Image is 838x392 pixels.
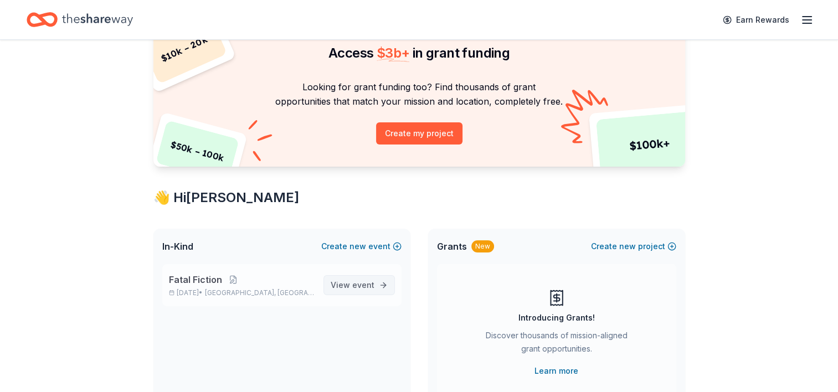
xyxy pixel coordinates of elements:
span: Access in grant funding [328,45,510,61]
div: Introducing Grants! [518,311,595,324]
div: $ 10k – 20k [141,13,227,84]
span: Fatal Fiction [169,273,222,286]
p: Looking for grant funding too? Find thousands of grant opportunities that match your mission and ... [167,80,672,109]
span: new [619,240,636,253]
span: new [349,240,366,253]
a: View event [323,275,395,295]
span: View [331,278,374,292]
button: Createnewevent [321,240,402,253]
span: Grants [437,240,467,253]
span: [GEOGRAPHIC_DATA], [GEOGRAPHIC_DATA] [205,288,314,297]
button: Createnewproject [591,240,676,253]
div: New [471,240,494,252]
p: [DATE] • [169,288,315,297]
span: event [352,280,374,290]
div: 👋 Hi [PERSON_NAME] [153,189,685,207]
div: Discover thousands of mission-aligned grant opportunities. [481,329,632,360]
span: $ 3b + [377,45,410,61]
a: Learn more [534,364,578,378]
button: Create my project [376,122,462,145]
span: In-Kind [162,240,193,253]
a: Earn Rewards [716,10,796,30]
a: Home [27,7,133,33]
